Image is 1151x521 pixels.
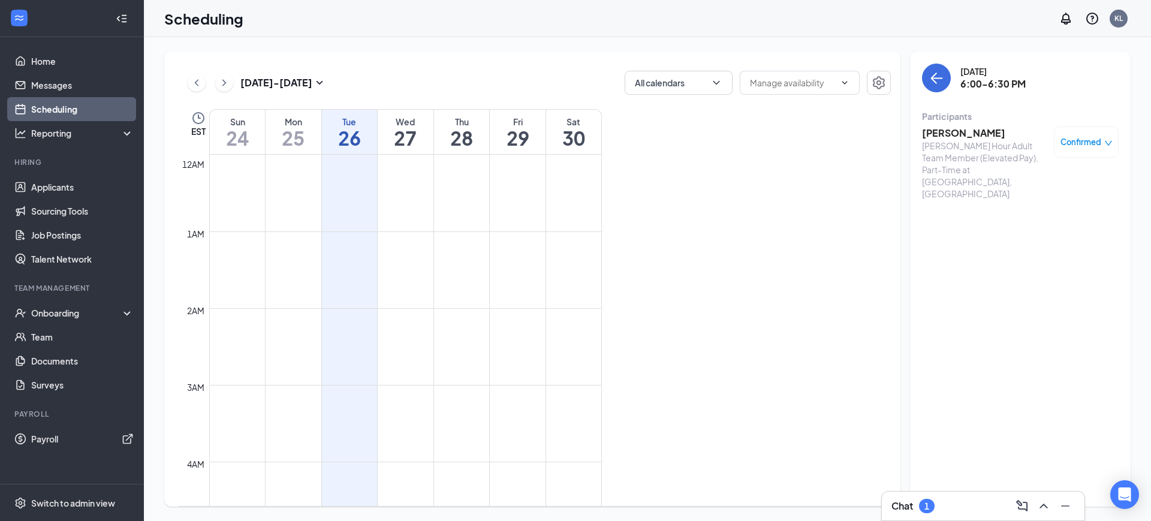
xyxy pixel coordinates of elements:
a: Scheduling [31,97,134,121]
svg: Settings [14,497,26,509]
a: Surveys [31,373,134,397]
div: Switch to admin view [31,497,115,509]
svg: ChevronLeft [191,76,203,90]
svg: ChevronDown [840,78,849,88]
div: Hiring [14,157,131,167]
a: Team [31,325,134,349]
h3: [DATE] - [DATE] [240,76,312,89]
div: 12am [180,158,207,171]
svg: Notifications [1059,11,1073,26]
a: Documents [31,349,134,373]
div: Open Intercom Messenger [1110,480,1139,509]
a: August 24, 2025 [210,110,265,154]
a: August 26, 2025 [322,110,378,154]
div: Wed [378,116,433,128]
svg: QuestionInfo [1085,11,1099,26]
button: back-button [922,64,951,92]
div: 1am [185,227,207,240]
h3: Chat [891,499,913,513]
span: EST [191,125,206,137]
div: Participants [922,110,1119,122]
h1: Scheduling [164,8,243,29]
svg: ChevronDown [710,77,722,89]
svg: WorkstreamLogo [13,12,25,24]
a: Job Postings [31,223,134,247]
a: August 28, 2025 [434,110,490,154]
svg: SmallChevronDown [312,76,327,90]
div: Onboarding [31,307,123,319]
svg: ComposeMessage [1015,499,1029,513]
input: Manage availability [750,76,835,89]
button: ChevronRight [215,74,233,92]
h1: 26 [322,128,378,148]
a: August 29, 2025 [490,110,546,154]
a: Talent Network [31,247,134,271]
button: Minimize [1056,496,1075,516]
a: Home [31,49,134,73]
h1: 24 [210,128,265,148]
div: Reporting [31,127,134,139]
div: 1 [924,501,929,511]
div: 3am [185,381,207,394]
svg: ChevronUp [1036,499,1051,513]
button: All calendarsChevronDown [625,71,733,95]
svg: Minimize [1058,499,1072,513]
svg: Clock [191,111,206,125]
span: Confirmed [1060,136,1101,148]
svg: Collapse [116,13,128,25]
div: Sat [546,116,601,128]
h3: [PERSON_NAME] [922,127,1048,140]
h1: 27 [378,128,433,148]
div: KL [1114,13,1123,23]
div: 2am [185,304,207,317]
a: Messages [31,73,134,97]
div: Mon [266,116,321,128]
a: August 27, 2025 [378,110,433,154]
div: Thu [434,116,490,128]
svg: UserCheck [14,307,26,319]
h1: 29 [490,128,546,148]
div: 4am [185,457,207,471]
h1: 28 [434,128,490,148]
div: Sun [210,116,265,128]
svg: ChevronRight [218,76,230,90]
button: ChevronLeft [188,74,206,92]
h1: 25 [266,128,321,148]
h3: 6:00-6:30 PM [960,77,1026,91]
svg: ArrowLeft [929,71,944,85]
a: Sourcing Tools [31,199,134,223]
div: Fri [490,116,546,128]
button: ComposeMessage [1013,496,1032,516]
a: August 25, 2025 [266,110,321,154]
div: Tue [322,116,378,128]
a: Applicants [31,175,134,199]
svg: Analysis [14,127,26,139]
button: ChevronUp [1034,496,1053,516]
svg: Settings [872,76,886,90]
a: PayrollExternalLink [31,427,134,451]
button: Settings [867,71,891,95]
a: August 30, 2025 [546,110,601,154]
span: down [1104,139,1113,147]
div: Payroll [14,409,131,419]
div: [DATE] [960,65,1026,77]
div: Team Management [14,283,131,293]
h1: 30 [546,128,601,148]
div: [PERSON_NAME] Hour Adult Team Member (Elevated Pay), Part-Time at [GEOGRAPHIC_DATA], [GEOGRAPHIC_... [922,140,1048,200]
